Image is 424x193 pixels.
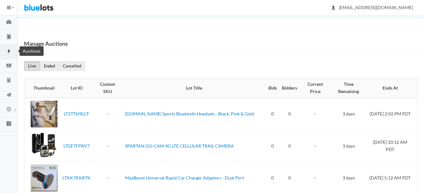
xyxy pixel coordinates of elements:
[106,143,109,149] a: --
[266,130,279,162] td: 0
[24,61,40,71] a: Live
[20,46,44,56] div: Auctions
[331,78,367,98] th: Time Remaining
[367,78,417,98] th: Ends At
[24,78,60,98] th: Thumbnail
[125,143,234,149] a: SPARTAN GO-CAM 4G LTE CELLULAR TRAIL CAMERA
[40,61,59,71] a: Ended
[331,98,367,130] td: 3 days
[279,98,300,130] td: 0
[279,130,300,162] td: 0
[332,5,413,10] span: [EMAIL_ADDRESS][DOMAIN_NAME]
[125,175,244,180] a: MaxBoost Universal Rapid Car Charger Adaptors - Dual Port
[330,5,337,11] ion-icon: person
[300,78,331,98] th: Current Price
[300,130,331,162] td: --
[64,111,89,116] a: LT2TTH9LCF
[300,98,331,130] td: --
[24,39,68,48] h1: Manage Auctions
[93,78,122,98] th: Custom SKU
[125,111,254,116] a: [DOMAIN_NAME] Sports Bluetooth Headsets - Black, Pink & Gold
[266,98,279,130] td: 0
[331,130,367,162] td: 3 days
[59,61,85,71] a: Cancelled
[367,130,417,162] td: [DATE] 10:12 AM PDT
[63,143,90,149] a: LTGF7FPRV7
[279,78,300,98] th: Bidders
[63,175,91,180] a: LTKK7KKR7K
[106,111,109,116] a: --
[122,78,266,98] th: Lot Title
[60,78,93,98] th: Lot ID
[367,98,417,130] td: [DATE] 2:02 PM PDT
[266,78,279,98] th: Bids
[106,175,109,180] a: --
